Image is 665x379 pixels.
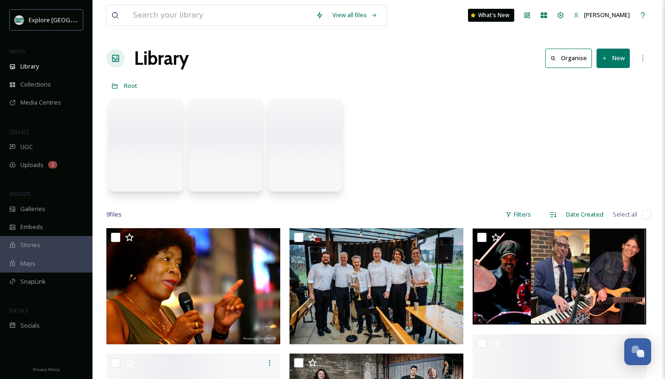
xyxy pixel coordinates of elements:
[9,48,25,55] span: MEDIA
[561,205,608,224] div: Date Created
[20,80,51,89] span: Collections
[545,49,597,68] a: Organise
[124,81,137,90] span: Root
[134,44,189,72] a: Library
[20,98,61,107] span: Media Centres
[501,205,536,224] div: Filters
[624,338,651,365] button: Open Chat
[328,6,382,24] a: View all files
[9,190,31,197] span: WIDGETS
[473,228,647,324] img: The+Brothers+Groove+all+3.png.webp
[20,205,45,213] span: Galleries
[20,259,36,268] span: Maps
[569,6,634,24] a: [PERSON_NAME]
[20,161,43,169] span: Uploads
[106,228,280,344] img: r+c.jpg.webp
[584,11,630,19] span: [PERSON_NAME]
[48,161,57,168] div: 2
[20,143,33,151] span: UGC
[20,241,40,249] span: Stories
[289,228,463,344] img: chuck's+ks.jpg.webp
[33,363,60,374] a: Privacy Policy
[545,49,592,68] button: Organise
[613,210,637,219] span: Select all
[20,223,43,231] span: Embeds
[106,210,122,219] span: 9 file s
[33,367,60,373] span: Privacy Policy
[128,5,311,25] input: Search your library
[29,15,156,24] span: Explore [GEOGRAPHIC_DATA][PERSON_NAME]
[15,15,24,25] img: 67e7af72-b6c8-455a-acf8-98e6fe1b68aa.avif
[9,307,28,314] span: SOCIALS
[20,277,46,286] span: SnapLink
[468,9,514,22] a: What's New
[9,128,29,135] span: COLLECT
[124,80,137,91] a: Root
[597,49,630,68] button: New
[20,62,39,71] span: Library
[20,321,40,330] span: Socials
